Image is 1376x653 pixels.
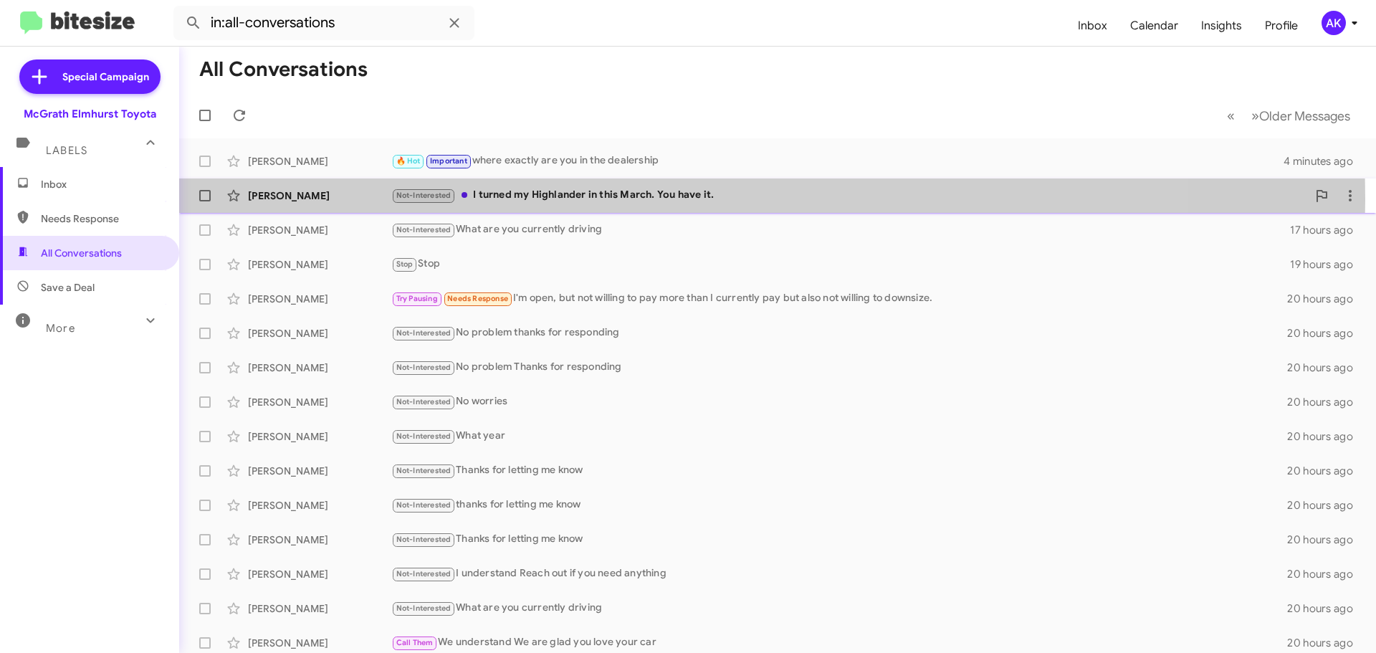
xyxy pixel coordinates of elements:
[396,569,451,578] span: Not-Interested
[391,634,1287,651] div: We understand We are glad you love your car
[1066,5,1119,47] a: Inbox
[24,107,156,121] div: McGrath Elmhurst Toyota
[248,636,391,650] div: [PERSON_NAME]
[1190,5,1253,47] a: Insights
[396,604,451,613] span: Not-Interested
[391,566,1287,582] div: I understand Reach out if you need anything
[248,361,391,375] div: [PERSON_NAME]
[396,466,451,475] span: Not-Interested
[430,156,467,166] span: Important
[248,429,391,444] div: [PERSON_NAME]
[1287,498,1365,513] div: 20 hours ago
[391,221,1290,238] div: What are you currently driving
[19,59,161,94] a: Special Campaign
[1259,108,1350,124] span: Older Messages
[1287,567,1365,581] div: 20 hours ago
[396,535,451,544] span: Not-Interested
[396,397,451,406] span: Not-Interested
[447,294,508,303] span: Needs Response
[248,533,391,547] div: [PERSON_NAME]
[391,462,1287,479] div: Thanks for letting me know
[41,246,122,260] span: All Conversations
[1287,636,1365,650] div: 20 hours ago
[248,567,391,581] div: [PERSON_NAME]
[248,498,391,513] div: [PERSON_NAME]
[1287,429,1365,444] div: 20 hours ago
[1218,101,1243,130] button: Previous
[396,259,414,269] span: Stop
[396,638,434,647] span: Call Them
[248,257,391,272] div: [PERSON_NAME]
[41,280,95,295] span: Save a Deal
[248,395,391,409] div: [PERSON_NAME]
[391,153,1284,169] div: where exactly are you in the dealership
[391,428,1287,444] div: What year
[248,326,391,340] div: [PERSON_NAME]
[248,154,391,168] div: [PERSON_NAME]
[1119,5,1190,47] a: Calendar
[41,211,163,226] span: Needs Response
[396,500,451,510] span: Not-Interested
[391,325,1287,341] div: No problem thanks for responding
[248,464,391,478] div: [PERSON_NAME]
[1287,361,1365,375] div: 20 hours ago
[1284,154,1365,168] div: 4 minutes ago
[391,600,1287,616] div: What are you currently driving
[391,290,1287,307] div: I'm open, but not willing to pay more than I currently pay but also not willing to downsize.
[1322,11,1346,35] div: AK
[62,70,149,84] span: Special Campaign
[396,363,451,372] span: Not-Interested
[41,177,163,191] span: Inbox
[396,156,421,166] span: 🔥 Hot
[248,189,391,203] div: [PERSON_NAME]
[391,394,1287,410] div: No worries
[391,359,1287,376] div: No problem Thanks for responding
[1290,257,1365,272] div: 19 hours ago
[396,225,451,234] span: Not-Interested
[46,144,87,157] span: Labels
[1219,101,1359,130] nav: Page navigation example
[396,328,451,338] span: Not-Interested
[173,6,474,40] input: Search
[1243,101,1359,130] button: Next
[1287,326,1365,340] div: 20 hours ago
[1287,464,1365,478] div: 20 hours ago
[248,223,391,237] div: [PERSON_NAME]
[391,256,1290,272] div: Stop
[1287,395,1365,409] div: 20 hours ago
[1253,5,1309,47] a: Profile
[391,531,1287,548] div: Thanks for letting me know
[248,601,391,616] div: [PERSON_NAME]
[1251,107,1259,125] span: »
[1287,292,1365,306] div: 20 hours ago
[391,187,1307,204] div: I turned my Highlander in this March. You have it.
[396,432,451,441] span: Not-Interested
[1309,11,1360,35] button: AK
[199,58,368,81] h1: All Conversations
[396,294,438,303] span: Try Pausing
[396,191,451,200] span: Not-Interested
[1290,223,1365,237] div: 17 hours ago
[46,322,75,335] span: More
[1227,107,1235,125] span: «
[1287,601,1365,616] div: 20 hours ago
[391,497,1287,513] div: thanks for letting me know
[1287,533,1365,547] div: 20 hours ago
[248,292,391,306] div: [PERSON_NAME]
